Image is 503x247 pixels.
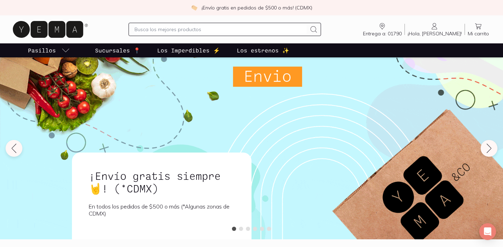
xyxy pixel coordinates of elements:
[479,223,496,240] div: Open Intercom Messenger
[235,43,291,57] a: Los estrenos ✨
[468,30,489,37] span: Mi carrito
[405,22,465,37] a: ¡Hola, [PERSON_NAME]!
[408,30,462,37] span: ¡Hola, [PERSON_NAME]!
[89,203,235,217] p: En todos los pedidos de $500 o más (*Algunas zonas de CDMX)
[237,46,289,55] p: Los estrenos ✨
[363,30,402,37] span: Entrega a: 01790
[360,22,404,37] a: Entrega a: 01790
[191,5,197,11] img: check
[156,43,221,57] a: Los Imperdibles ⚡️
[27,43,71,57] a: pasillo-todos-link
[465,22,492,37] a: Mi carrito
[157,46,220,55] p: Los Imperdibles ⚡️
[28,46,56,55] p: Pasillos
[94,43,142,57] a: Sucursales 📍
[134,25,306,34] input: Busca los mejores productos
[202,4,312,11] p: ¡Envío gratis en pedidos de $500 o más! (CDMX)
[89,169,235,195] h1: ¡Envío gratis siempre🤘! (*CDMX)
[95,46,140,55] p: Sucursales 📍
